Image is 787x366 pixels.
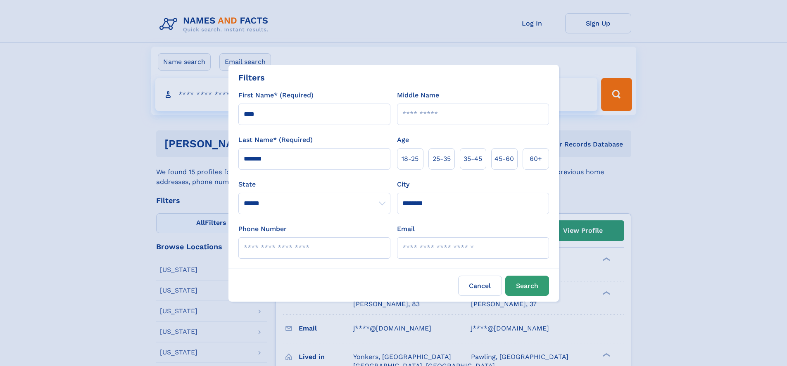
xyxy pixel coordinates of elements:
label: Last Name* (Required) [238,135,313,145]
label: City [397,179,409,189]
label: Middle Name [397,90,439,100]
label: Cancel [458,276,502,296]
span: 25‑35 [433,154,451,164]
span: 45‑60 [495,154,514,164]
button: Search [505,276,549,296]
label: Age [397,135,409,145]
span: 18‑25 [402,154,418,164]
label: State [238,179,390,189]
div: Filters [238,71,265,84]
span: 60+ [530,154,542,164]
span: 35‑45 [464,154,482,164]
label: Email [397,224,415,234]
label: First Name* (Required) [238,90,314,100]
label: Phone Number [238,224,287,234]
